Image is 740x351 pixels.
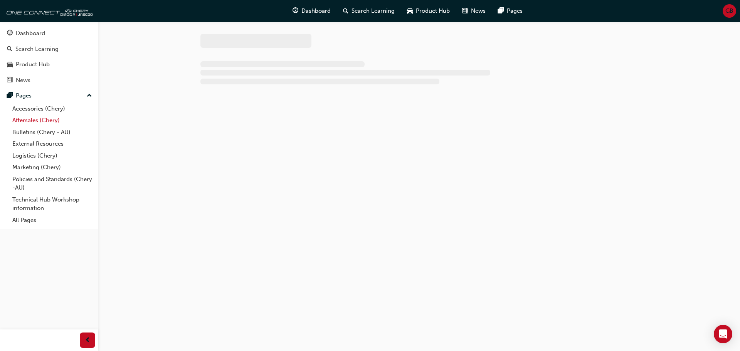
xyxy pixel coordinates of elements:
[3,73,95,87] a: News
[714,325,732,343] div: Open Intercom Messenger
[492,3,529,19] a: pages-iconPages
[15,45,59,54] div: Search Learning
[507,7,523,15] span: Pages
[416,7,450,15] span: Product Hub
[3,89,95,103] button: Pages
[16,29,45,38] div: Dashboard
[9,214,95,226] a: All Pages
[337,3,401,19] a: search-iconSearch Learning
[9,114,95,126] a: Aftersales (Chery)
[9,150,95,162] a: Logistics (Chery)
[301,7,331,15] span: Dashboard
[16,91,32,100] div: Pages
[3,42,95,56] a: Search Learning
[456,3,492,19] a: news-iconNews
[725,7,733,15] span: GB
[9,138,95,150] a: External Resources
[286,3,337,19] a: guage-iconDashboard
[7,61,13,68] span: car-icon
[9,173,95,194] a: Policies and Standards (Chery -AU)
[16,60,50,69] div: Product Hub
[723,4,736,18] button: GB
[9,161,95,173] a: Marketing (Chery)
[9,194,95,214] a: Technical Hub Workshop information
[351,7,395,15] span: Search Learning
[498,6,504,16] span: pages-icon
[7,92,13,99] span: pages-icon
[293,6,298,16] span: guage-icon
[3,26,95,40] a: Dashboard
[407,6,413,16] span: car-icon
[471,7,486,15] span: News
[401,3,456,19] a: car-iconProduct Hub
[9,103,95,115] a: Accessories (Chery)
[3,25,95,89] button: DashboardSearch LearningProduct HubNews
[87,91,92,101] span: up-icon
[343,6,348,16] span: search-icon
[4,3,92,18] img: oneconnect
[7,30,13,37] span: guage-icon
[7,46,12,53] span: search-icon
[462,6,468,16] span: news-icon
[9,126,95,138] a: Bulletins (Chery - AU)
[85,336,91,345] span: prev-icon
[16,76,30,85] div: News
[3,57,95,72] a: Product Hub
[7,77,13,84] span: news-icon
